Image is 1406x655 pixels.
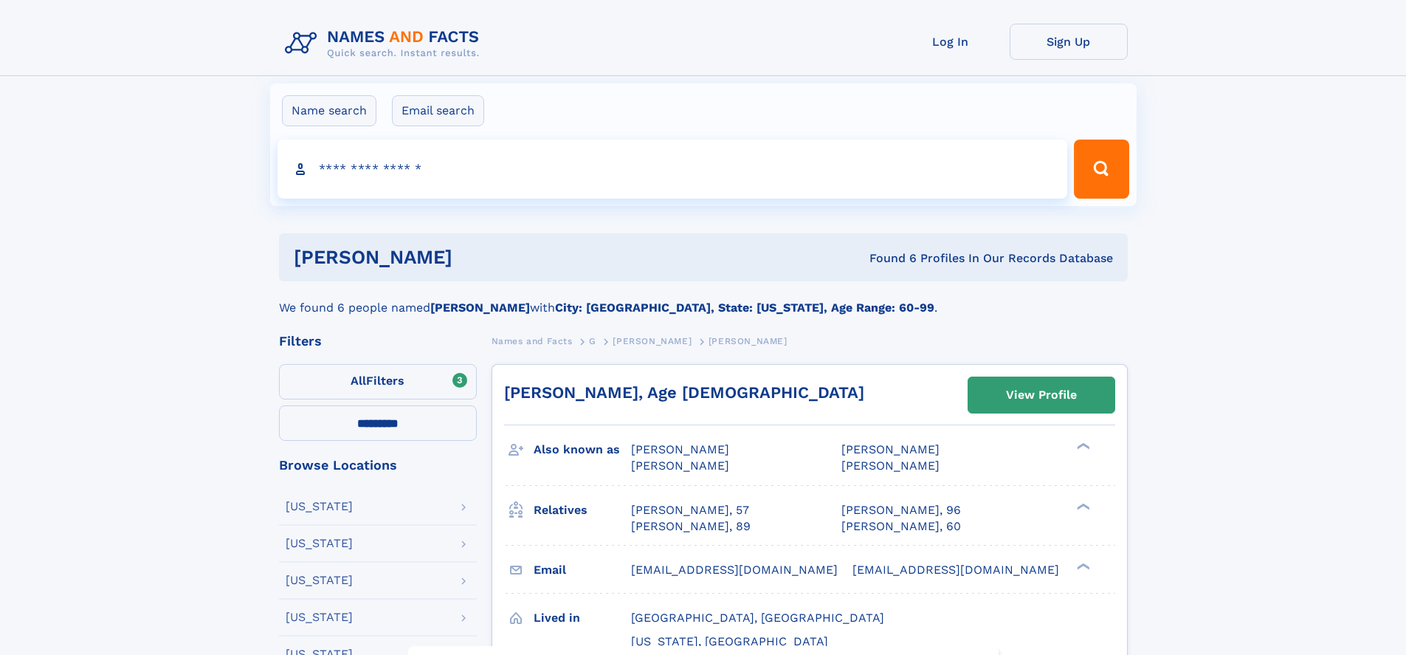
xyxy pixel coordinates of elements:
[504,383,864,402] a: [PERSON_NAME], Age [DEMOGRAPHIC_DATA]
[631,634,828,648] span: [US_STATE], [GEOGRAPHIC_DATA]
[589,336,596,346] span: G
[279,335,477,348] div: Filters
[1006,378,1077,412] div: View Profile
[279,24,492,64] img: Logo Names and Facts
[1073,442,1091,451] div: ❯
[968,377,1114,413] a: View Profile
[279,364,477,399] label: Filters
[282,95,376,126] label: Name search
[492,332,573,350] a: Names and Facts
[351,374,366,388] span: All
[279,281,1128,317] div: We found 6 people named with .
[534,498,631,523] h3: Relatives
[534,558,631,583] h3: Email
[286,501,353,512] div: [US_STATE]
[286,611,353,623] div: [US_STATE]
[392,95,484,126] label: Email search
[892,24,1010,60] a: Log In
[852,563,1059,577] span: [EMAIL_ADDRESS][DOMAIN_NAME]
[631,459,729,473] span: [PERSON_NAME]
[841,518,961,535] a: [PERSON_NAME], 60
[613,332,692,350] a: [PERSON_NAME]
[841,459,940,473] span: [PERSON_NAME]
[613,336,692,346] span: [PERSON_NAME]
[1073,561,1091,571] div: ❯
[631,502,749,518] a: [PERSON_NAME], 57
[631,442,729,456] span: [PERSON_NAME]
[1010,24,1128,60] a: Sign Up
[430,301,530,315] b: [PERSON_NAME]
[661,250,1113,267] div: Found 6 Profiles In Our Records Database
[631,563,838,577] span: [EMAIL_ADDRESS][DOMAIN_NAME]
[631,611,884,625] span: [GEOGRAPHIC_DATA], [GEOGRAPHIC_DATA]
[286,575,353,586] div: [US_STATE]
[534,606,631,631] h3: Lived in
[709,336,788,346] span: [PERSON_NAME]
[286,538,353,549] div: [US_STATE]
[631,518,751,535] a: [PERSON_NAME], 89
[294,248,661,267] h1: [PERSON_NAME]
[589,332,596,350] a: G
[1073,501,1091,511] div: ❯
[534,437,631,462] h3: Also known as
[555,301,934,315] b: City: [GEOGRAPHIC_DATA], State: [US_STATE], Age Range: 60-99
[279,459,477,472] div: Browse Locations
[278,140,1068,199] input: search input
[841,502,961,518] a: [PERSON_NAME], 96
[841,442,940,456] span: [PERSON_NAME]
[1074,140,1128,199] button: Search Button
